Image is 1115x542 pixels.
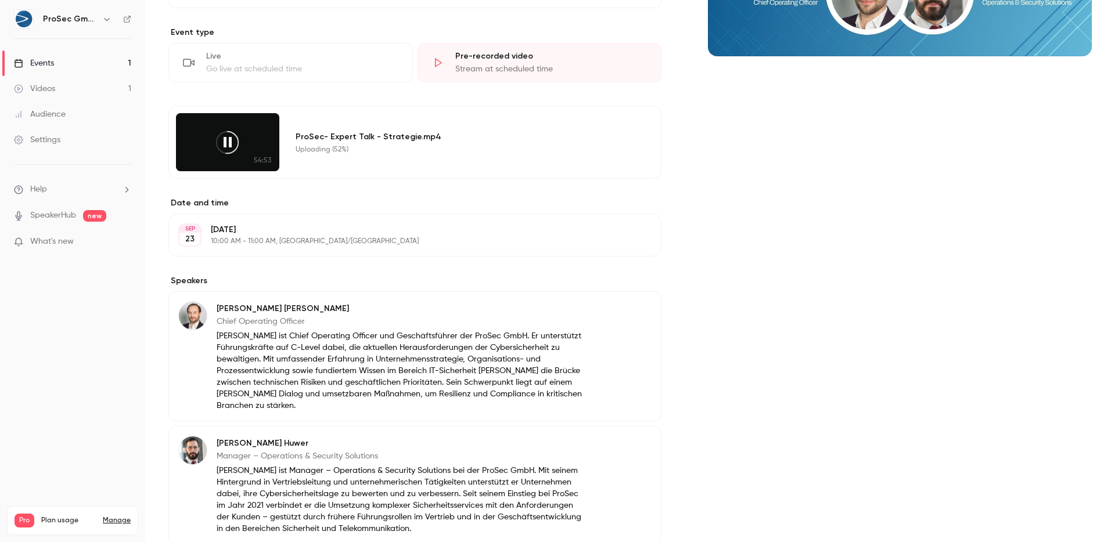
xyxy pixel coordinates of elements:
[217,330,586,411] p: [PERSON_NAME] ist Chief Operating Officer und Geschäftsführer der ProSec GmbH. Er unterstützt Füh...
[455,63,648,75] div: Stream at scheduled time
[168,275,661,287] label: Speakers
[41,516,96,525] span: Plan usage
[14,183,131,196] li: help-dropdown-opener
[179,225,200,233] div: SEP
[14,57,54,69] div: Events
[217,450,586,462] p: Manager – Operations & Security Solutions
[217,465,586,534] p: [PERSON_NAME] ist Manager – Operations & Security Solutions bei der ProSec GmbH. Mit seinem Hinte...
[168,291,661,421] div: Christoph Ludwig[PERSON_NAME] [PERSON_NAME]Chief Operating Officer[PERSON_NAME] ist Chief Operati...
[168,43,413,82] div: LiveGo live at scheduled time
[206,50,398,62] div: Live
[455,50,648,62] div: Pre-recorded video
[296,145,634,154] div: Uploading (52%)
[206,63,398,75] div: Go live at scheduled time
[217,316,586,327] p: Chief Operating Officer
[211,224,600,236] p: [DATE]
[14,109,66,120] div: Audience
[30,209,76,222] a: SpeakerHub
[185,233,195,245] p: 23
[179,436,207,464] img: Manuel Huwer
[168,27,661,38] p: Event type
[83,210,106,222] span: new
[14,83,55,95] div: Videos
[296,131,634,143] div: ProSec- Expert Talk - Strategie.mp4
[30,183,47,196] span: Help
[418,43,662,82] div: Pre-recorded videoStream at scheduled time
[217,438,586,449] p: [PERSON_NAME] Huwer
[30,236,74,248] span: What's new
[179,302,207,330] img: Christoph Ludwig
[168,197,661,209] label: Date and time
[43,13,98,25] h6: ProSec GmbH
[14,134,60,146] div: Settings
[103,516,131,525] a: Manage
[217,303,586,315] p: [PERSON_NAME] [PERSON_NAME]
[15,514,34,527] span: Pro
[15,10,33,28] img: ProSec GmbH
[211,237,600,246] p: 10:00 AM - 11:00 AM, [GEOGRAPHIC_DATA]/[GEOGRAPHIC_DATA]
